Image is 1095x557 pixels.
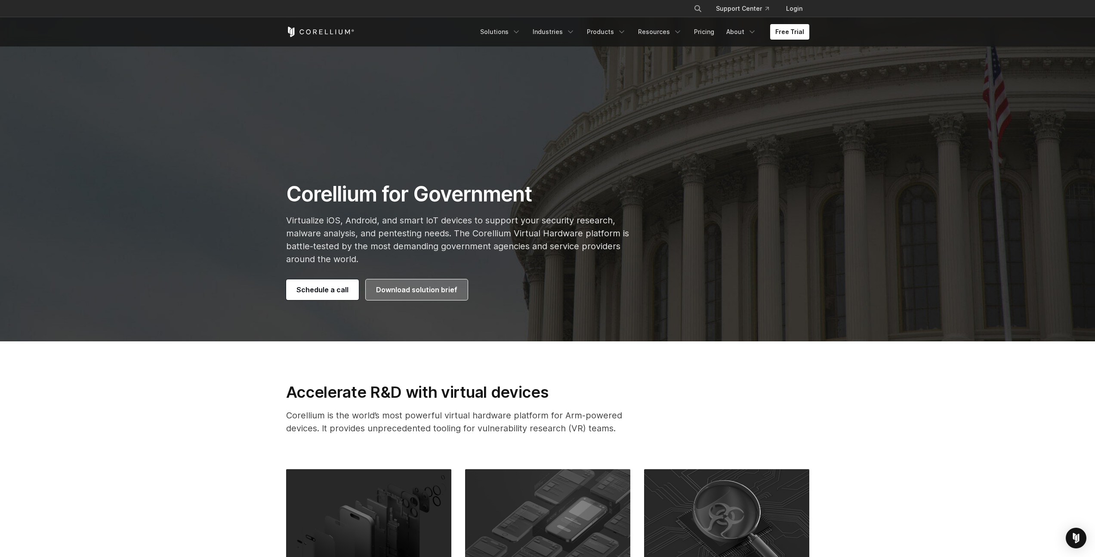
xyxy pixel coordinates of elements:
[1066,528,1086,548] div: Open Intercom Messenger
[286,27,355,37] a: Corellium Home
[286,383,629,402] h2: Accelerate R&D with virtual devices
[779,1,809,16] a: Login
[582,24,631,40] a: Products
[527,24,580,40] a: Industries
[296,285,349,295] span: Schedule a call
[689,24,719,40] a: Pricing
[709,1,776,16] a: Support Center
[475,24,526,40] a: Solutions
[770,24,809,40] a: Free Trial
[475,24,809,40] div: Navigation Menu
[683,1,809,16] div: Navigation Menu
[690,1,706,16] button: Search
[633,24,687,40] a: Resources
[721,24,762,40] a: About
[286,409,629,435] p: Corellium is the world’s most powerful virtual hardware platform for Arm-powered devices. It prov...
[376,285,457,295] span: Download solution brief
[286,181,629,207] h1: Corellium for Government
[286,279,359,300] a: Schedule a call
[286,214,629,266] p: Virtualize iOS, Android, and smart IoT devices to support your security research, malware analysi...
[366,279,468,300] a: Download solution brief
